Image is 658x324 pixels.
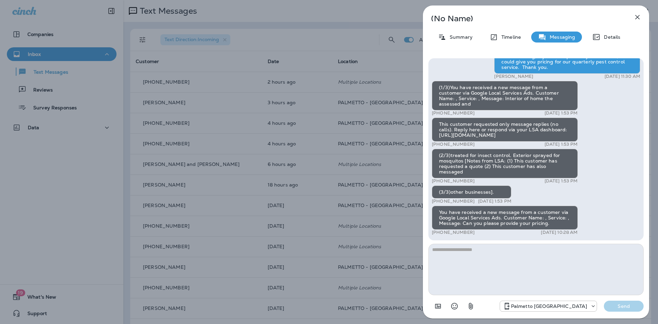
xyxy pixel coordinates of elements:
[500,302,597,310] div: +1 (843) 353-4625
[494,74,533,79] p: [PERSON_NAME]
[600,34,620,40] p: Details
[511,303,587,309] p: Palmetto [GEOGRAPHIC_DATA]
[498,34,521,40] p: Timeline
[478,199,511,204] p: [DATE] 1:53 PM
[605,74,640,79] p: [DATE] 11:30 AM
[432,118,578,142] div: This customer requested only message replies (no calls). Reply here or respond via your LSA dashb...
[545,178,578,184] p: [DATE] 1:53 PM
[432,142,475,147] p: [PHONE_NUMBER]
[432,149,578,178] div: (2/3)treated for insect control. Exterior sprayed for mosquitos [Notes from LSA: (1) This custome...
[545,110,578,116] p: [DATE] 1:53 PM
[431,16,618,21] p: (No Name)
[448,299,461,313] button: Select an emoji
[432,185,511,199] div: (3/3)other businesses].
[432,178,475,184] p: [PHONE_NUMBER]
[432,81,578,110] div: (1/3)You have received a new message from a customer via Google Local Services Ads. Customer Name...
[541,230,577,235] p: [DATE] 10:28 AM
[545,142,578,147] p: [DATE] 1:53 PM
[432,230,475,235] p: [PHONE_NUMBER]
[546,34,575,40] p: Messaging
[432,110,475,116] p: [PHONE_NUMBER]
[431,299,445,313] button: Add in a premade template
[494,50,640,74] div: Good morning, if you could provide your address, I could give you pricing for our quarterly pest ...
[432,199,475,204] p: [PHONE_NUMBER]
[446,34,473,40] p: Summary
[432,206,578,230] div: You have received a new message from a customer via Google Local Services Ads. Customer Name: , S...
